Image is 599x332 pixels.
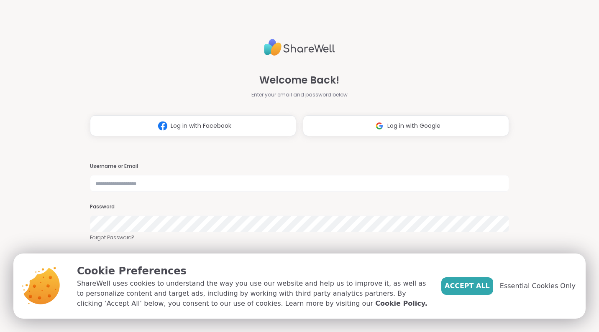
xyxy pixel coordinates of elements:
span: Essential Cookies Only [500,281,576,291]
span: Welcome Back! [259,73,339,88]
a: Forgot Password? [90,234,509,241]
img: ShareWell Logomark [371,118,387,134]
button: Log in with Facebook [90,115,296,136]
p: Cookie Preferences [77,264,428,279]
img: ShareWell Logo [264,35,335,59]
button: Accept All [441,277,493,295]
span: Log in with Google [387,122,440,130]
a: Cookie Policy. [375,299,427,309]
h3: Username or Email [90,163,509,170]
p: ShareWell uses cookies to understand the way you use our website and help us to improve it, as we... [77,279,428,309]
img: ShareWell Logomark [155,118,171,134]
span: Accept All [445,281,490,291]
span: Enter your email and password below [251,91,348,99]
h3: Password [90,203,509,210]
span: Log in with Facebook [171,122,231,130]
button: Log in with Google [303,115,509,136]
